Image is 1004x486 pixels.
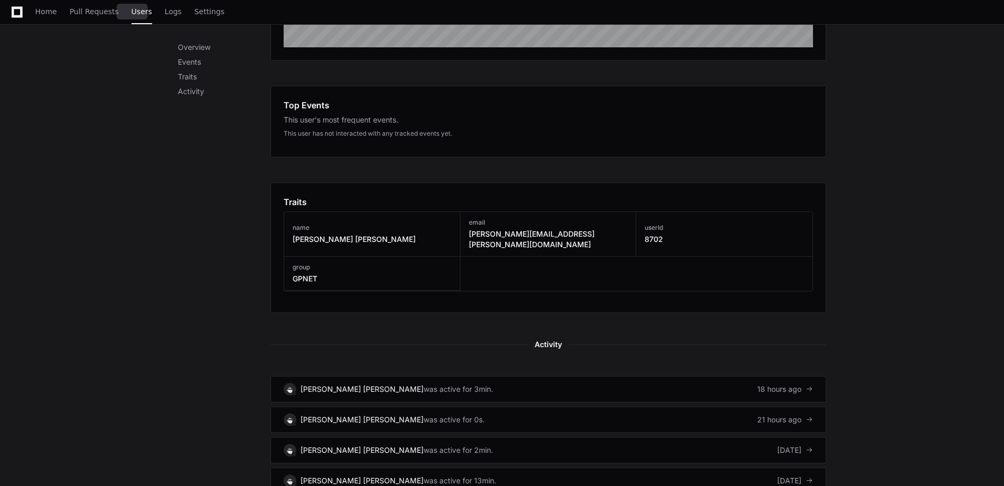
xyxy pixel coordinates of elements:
[69,8,118,15] span: Pull Requests
[469,218,628,227] h3: email
[178,86,270,97] p: Activity
[194,8,224,15] span: Settings
[757,384,813,394] div: 18 hours ago
[284,196,307,208] h1: Traits
[424,384,493,394] div: was active for 3min.
[178,42,270,53] p: Overview
[424,445,493,455] div: was active for 2min.
[285,384,295,394] img: 9.svg
[300,414,424,425] div: [PERSON_NAME] [PERSON_NAME]
[270,407,826,433] a: [PERSON_NAME] [PERSON_NAME]was active for 0s.21 hours ago
[528,338,568,351] span: Activity
[178,57,270,67] p: Events
[424,475,496,486] div: was active for 13min.
[777,445,813,455] div: [DATE]
[284,99,329,112] h1: Top Events
[424,414,485,425] div: was active for 0s.
[132,8,152,15] span: Users
[285,414,295,424] img: 9.svg
[645,224,663,232] h3: userId
[645,234,663,245] h3: 8702
[757,414,813,425] div: 21 hours ago
[300,384,424,394] div: [PERSON_NAME] [PERSON_NAME]
[469,229,628,250] h3: [PERSON_NAME][EMAIL_ADDRESS][PERSON_NAME][DOMAIN_NAME]
[270,437,826,463] a: [PERSON_NAME] [PERSON_NAME]was active for 2min.[DATE]
[284,196,813,208] app-pz-page-link-header: Traits
[300,445,424,455] div: [PERSON_NAME] [PERSON_NAME]
[165,8,182,15] span: Logs
[270,376,826,402] a: [PERSON_NAME] [PERSON_NAME]was active for 3min.18 hours ago
[293,274,317,284] h3: GPNET
[35,8,57,15] span: Home
[284,129,813,138] div: This user has not interacted with any tracked events yet.
[178,72,270,82] p: Traits
[293,263,317,271] h3: group
[285,475,295,485] img: 9.svg
[285,445,295,455] img: 9.svg
[293,224,416,232] h3: name
[284,115,813,125] div: This user's most frequent events.
[300,475,424,486] div: [PERSON_NAME] [PERSON_NAME]
[777,475,813,486] div: [DATE]
[293,234,416,245] h3: [PERSON_NAME] [PERSON_NAME]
